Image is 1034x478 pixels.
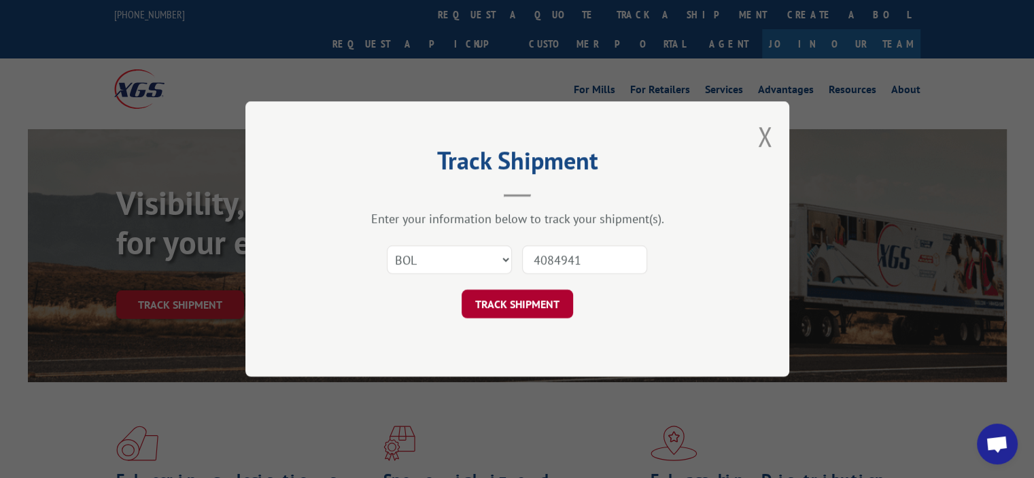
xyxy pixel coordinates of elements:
[313,211,721,226] div: Enter your information below to track your shipment(s).
[462,290,573,318] button: TRACK SHIPMENT
[522,245,647,274] input: Number(s)
[757,118,772,154] button: Close modal
[977,424,1018,464] div: Open chat
[313,151,721,177] h2: Track Shipment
